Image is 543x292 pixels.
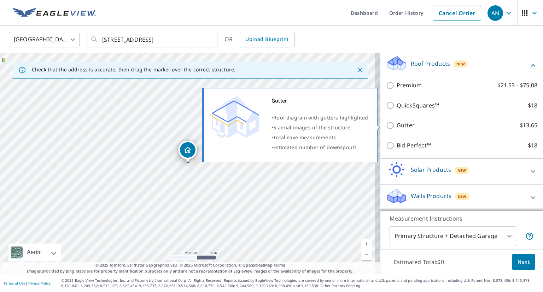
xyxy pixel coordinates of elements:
span: New [457,168,466,173]
a: OpenStreetMap [243,262,272,268]
p: Premium [397,81,422,90]
span: Roof diagram with gutters highlighted [273,114,368,121]
a: Upload Blueprint [240,32,294,47]
div: Walls ProductsNew [386,188,537,208]
p: $18 [528,101,537,110]
div: • [271,123,368,133]
a: Current Level 17, Zoom In [361,239,372,249]
span: Total eave measurements [273,134,336,141]
a: Privacy Policy [28,281,51,286]
a: Cancel Order [433,6,481,21]
div: Dropped pin, building 1, Residential property, 3188 S Monaco Cir Denver, CO 80222 [179,141,197,163]
p: $21.53 - $75.08 [497,81,537,90]
span: © 2025 TomTom, Earthstar Geographics SIO, © 2025 Microsoft Corporation, © [95,262,285,268]
p: Roof Products [411,59,450,68]
div: Solar ProductsNew [386,162,537,182]
span: New [458,194,467,199]
div: • [271,113,368,123]
span: Next [518,258,530,267]
div: Gutter [271,96,368,106]
span: New [456,61,465,67]
p: $13.65 [520,121,537,130]
p: Check that the address is accurate, then drag the marker over the correct structure. [32,66,235,73]
a: Terms [274,262,285,268]
input: Search by address or latitude-longitude [102,30,203,49]
div: [GEOGRAPHIC_DATA] [9,30,80,49]
a: Current Level 17, Zoom Out [361,249,372,260]
p: © 2025 Eagle View Technologies, Inc. and Pictometry International Corp. All Rights Reserved. Repo... [61,278,539,288]
p: Walls Products [411,192,451,200]
div: Roof ProductsNew [386,55,537,75]
span: Upload Blueprint [245,35,288,44]
div: AN [487,5,503,21]
div: • [271,133,368,142]
span: 5 aerial images of the structure [273,124,350,131]
div: Aerial [25,244,44,261]
p: $18 [528,141,537,150]
div: Primary Structure + Detached Garage [390,226,516,246]
div: • [271,142,368,152]
p: | [4,281,51,285]
p: Solar Products [411,165,451,174]
p: Gutter [397,121,415,130]
a: Terms of Use [4,281,25,286]
button: Close [356,65,365,75]
div: OR [224,32,294,47]
button: Next [512,254,535,270]
p: QuickSquares™ [397,101,439,110]
span: Estimated number of downspouts [273,144,357,151]
img: Premium [210,96,259,138]
span: Your report will include the primary structure and a detached garage if one exists. [525,232,534,240]
p: Bid Perfect™ [397,141,431,150]
p: Measurement Instructions [390,214,534,223]
img: EV Logo [13,8,96,18]
p: Estimated Total: $0 [388,254,450,270]
div: Aerial [8,244,61,261]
